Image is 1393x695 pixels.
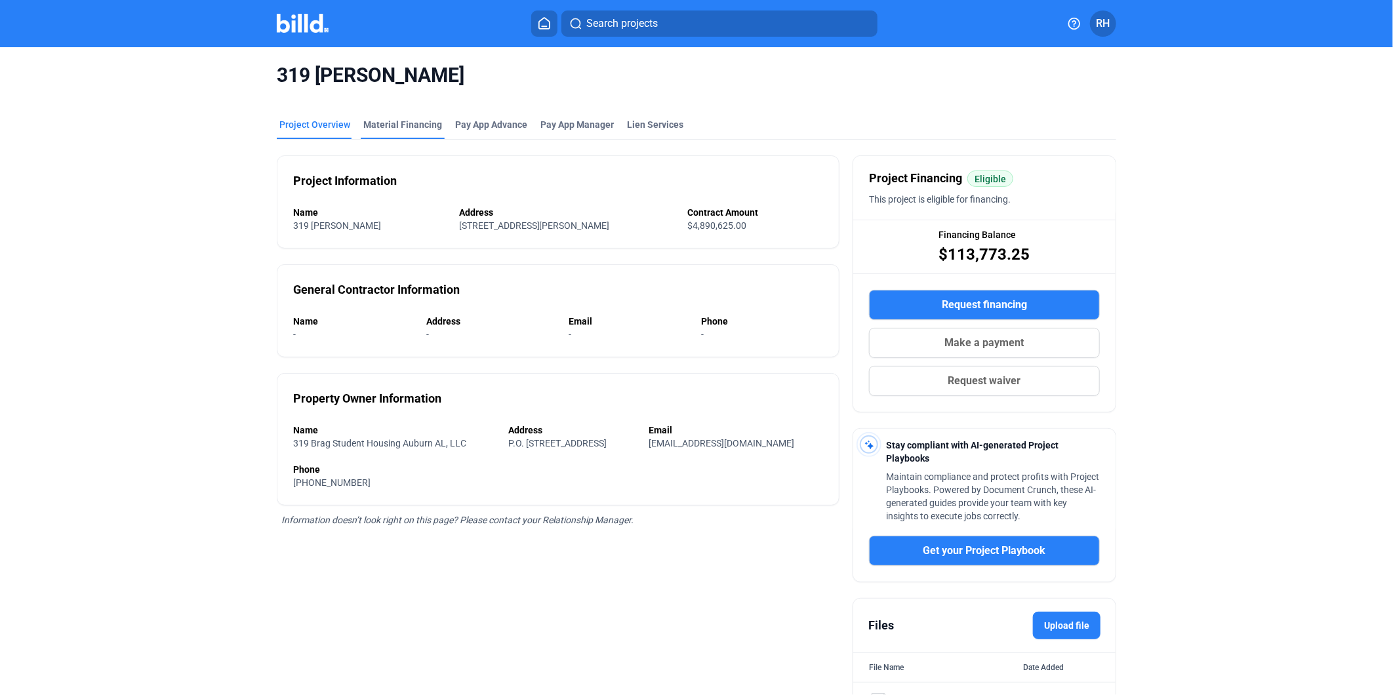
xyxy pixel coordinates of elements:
span: P.O. [STREET_ADDRESS] [508,438,607,448]
div: Pay App Advance [455,118,527,131]
div: Property Owner Information [293,389,441,408]
button: Make a payment [869,328,1100,358]
label: Upload file [1033,612,1100,639]
div: Address [459,206,675,219]
span: $113,773.25 [939,244,1030,265]
div: Lien Services [627,118,683,131]
span: [PHONE_NUMBER] [293,477,371,488]
span: 319 [PERSON_NAME] [277,63,1116,88]
div: Email [649,424,823,437]
span: Project Financing [869,169,962,188]
img: Billd Company Logo [277,14,329,33]
span: Financing Balance [939,228,1017,241]
span: Search projects [586,16,658,31]
span: Pay App Manager [540,118,614,131]
span: - [701,329,704,340]
div: Phone [701,315,823,328]
span: Request financing [942,297,1027,313]
div: Name [293,206,446,219]
span: This project is eligible for financing. [869,194,1011,205]
div: Name [293,424,495,437]
div: Name [293,315,413,328]
button: Request waiver [869,366,1100,396]
div: File Name [869,661,904,674]
span: Information doesn’t look right on this page? Please contact your Relationship Manager. [281,515,634,525]
div: Email [569,315,688,328]
div: Contract Amount [687,206,823,219]
span: [STREET_ADDRESS][PERSON_NAME] [459,220,610,231]
button: RH [1090,10,1116,37]
span: 319 Brag Student Housing Auburn AL, LLC [293,438,466,448]
span: Stay compliant with AI-generated Project Playbooks [886,440,1059,464]
div: Files [868,616,894,635]
div: Phone [293,463,823,476]
button: Search projects [561,10,878,37]
span: Maintain compliance and protect profits with Project Playbooks. Powered by Document Crunch, these... [886,471,1099,521]
span: 319 [PERSON_NAME] [293,220,381,231]
span: Request waiver [948,373,1021,389]
div: Project Overview [279,118,350,131]
span: [EMAIL_ADDRESS][DOMAIN_NAME] [649,438,794,448]
span: - [293,329,296,340]
div: General Contractor Information [293,281,460,299]
div: Address [426,315,555,328]
span: Make a payment [945,335,1024,351]
div: Date Added [1023,661,1100,674]
span: RH [1097,16,1110,31]
div: Address [508,424,636,437]
button: Request financing [869,290,1100,320]
button: Get your Project Playbook [869,536,1100,566]
mat-chip: Eligible [967,170,1013,187]
span: $4,890,625.00 [687,220,746,231]
div: Material Financing [363,118,442,131]
span: - [426,329,429,340]
span: Get your Project Playbook [923,543,1046,559]
div: Project Information [293,172,397,190]
span: - [569,329,572,340]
